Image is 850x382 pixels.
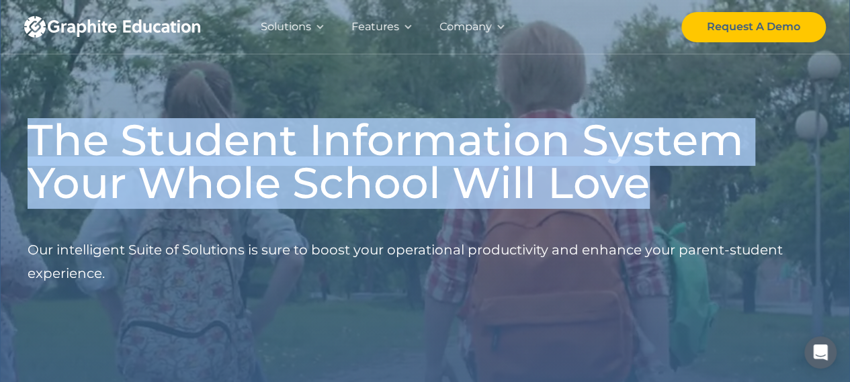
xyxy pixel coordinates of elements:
div: Request A Demo [707,17,800,36]
div: Open Intercom Messenger [804,336,837,369]
div: Features [351,17,399,36]
div: Company [439,17,492,36]
a: Request A Demo [681,12,826,42]
div: Solutions [261,17,311,36]
h1: The Student Information System Your Whole School Will Love [28,118,822,204]
p: Our intelligent Suite of Solutions is sure to boost your operational productivity and enhance you... [28,215,822,309]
